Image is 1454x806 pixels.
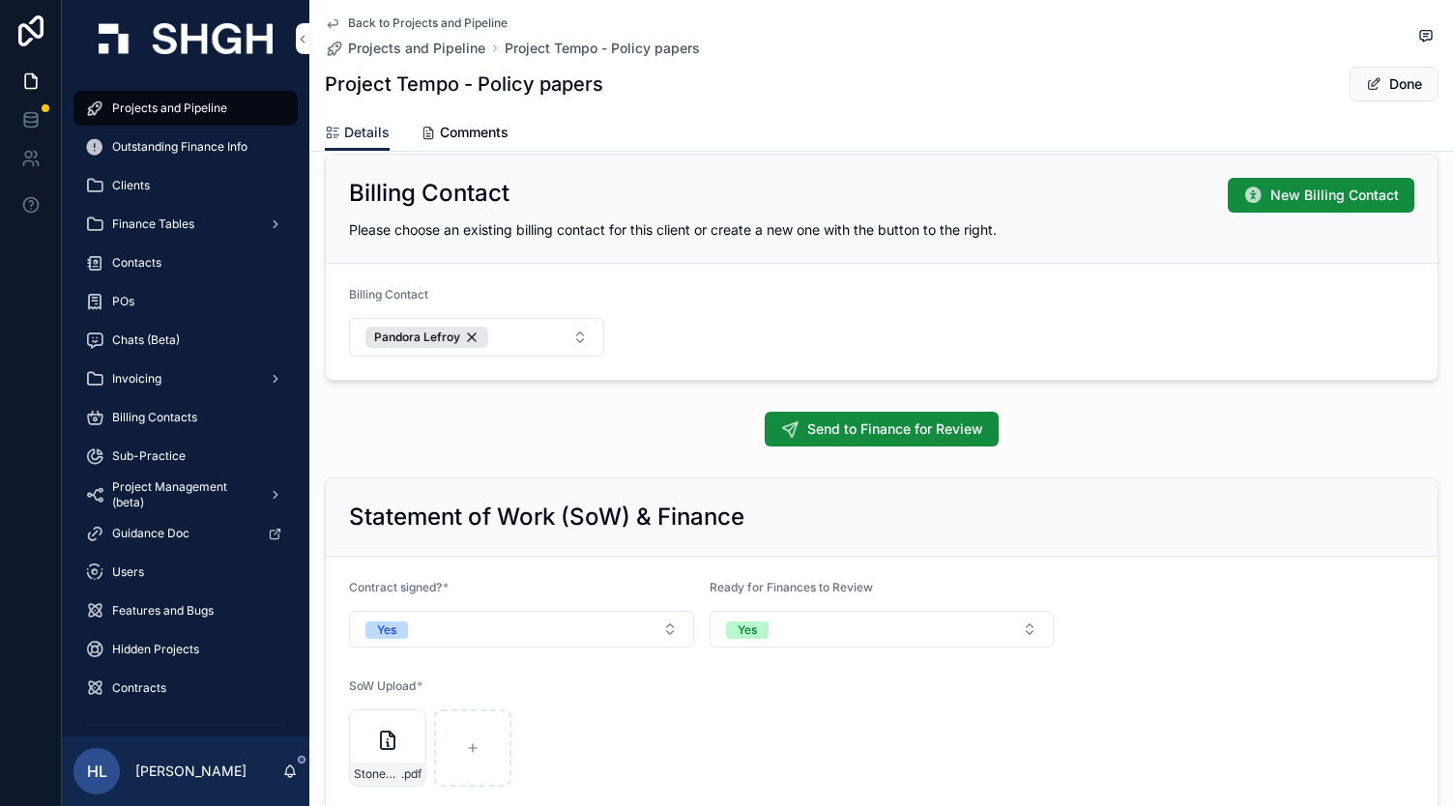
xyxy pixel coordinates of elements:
[73,671,298,705] a: Contracts
[73,439,298,474] a: Sub-Practice
[344,123,390,142] span: Details
[349,318,604,357] button: Select Button
[112,101,227,116] span: Projects and Pipeline
[135,762,247,781] p: [PERSON_NAME]
[112,294,134,309] span: POs
[440,123,509,142] span: Comments
[112,371,161,387] span: Invoicing
[62,77,309,736] div: scrollable content
[1228,178,1414,213] button: New Billing Contact
[325,39,485,58] a: Projects and Pipeline
[710,611,1055,648] button: Select Button
[73,516,298,551] a: Guidance Doc
[112,410,197,425] span: Billing Contacts
[374,330,460,345] span: Pandora Lefroy
[73,168,298,203] a: Clients
[349,221,997,238] span: Please choose an existing billing contact for this client or create a new one with the button to ...
[73,323,298,358] a: Chats (Beta)
[73,130,298,164] a: Outstanding Finance Info
[325,15,508,31] a: Back to Projects and Pipeline
[349,611,694,648] button: Select Button
[1350,67,1439,101] button: Done
[112,216,194,232] span: Finance Tables
[112,564,144,580] span: Users
[112,448,186,464] span: Sub-Practice
[421,115,509,154] a: Comments
[112,680,166,696] span: Contracts
[349,502,744,533] h2: Statement of Work (SoW) & Finance
[112,603,214,619] span: Features and Bugs
[738,621,757,639] div: Yes
[73,477,298,512] a: Project Management (beta)
[112,642,199,657] span: Hidden Projects
[112,255,161,271] span: Contacts
[348,15,508,31] span: Back to Projects and Pipeline
[349,178,509,209] h2: Billing Contact
[349,580,442,594] span: Contract signed?
[112,139,247,155] span: Outstanding Finance Info
[73,245,298,280] a: Contacts
[73,361,298,396] a: Invoicing
[99,23,273,54] img: App logo
[348,39,485,58] span: Projects and Pipeline
[112,178,150,193] span: Clients
[505,39,700,58] a: Project Tempo - Policy papers
[325,71,603,98] h1: Project Tempo - Policy papers
[73,91,298,126] a: Projects and Pipeline
[1270,186,1399,205] span: New Billing Contact
[73,400,298,435] a: Billing Contacts
[87,760,107,783] span: HL
[349,678,416,693] span: SoW Upload
[112,479,253,510] span: Project Management (beta)
[73,632,298,667] a: Hidden Projects
[807,419,983,439] span: Send to Finance for Review
[112,332,180,348] span: Chats (Beta)
[354,766,401,782] span: Stonehaven-X-Project-Tempo---Work-Package-9-(Continuation-of-UK-Programme)-Letter-of-Engagement.docx
[377,621,396,639] div: Yes
[73,207,298,242] a: Finance Tables
[765,412,999,446] button: Send to Finance for Review
[325,115,390,152] a: Details
[112,526,189,541] span: Guidance Doc
[349,287,428,302] span: Billing Contact
[710,580,873,594] span: Ready for Finances to Review
[73,593,298,628] a: Features and Bugs
[73,555,298,590] a: Users
[365,327,488,348] button: Unselect 336
[73,284,298,319] a: POs
[401,766,422,782] span: .pdf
